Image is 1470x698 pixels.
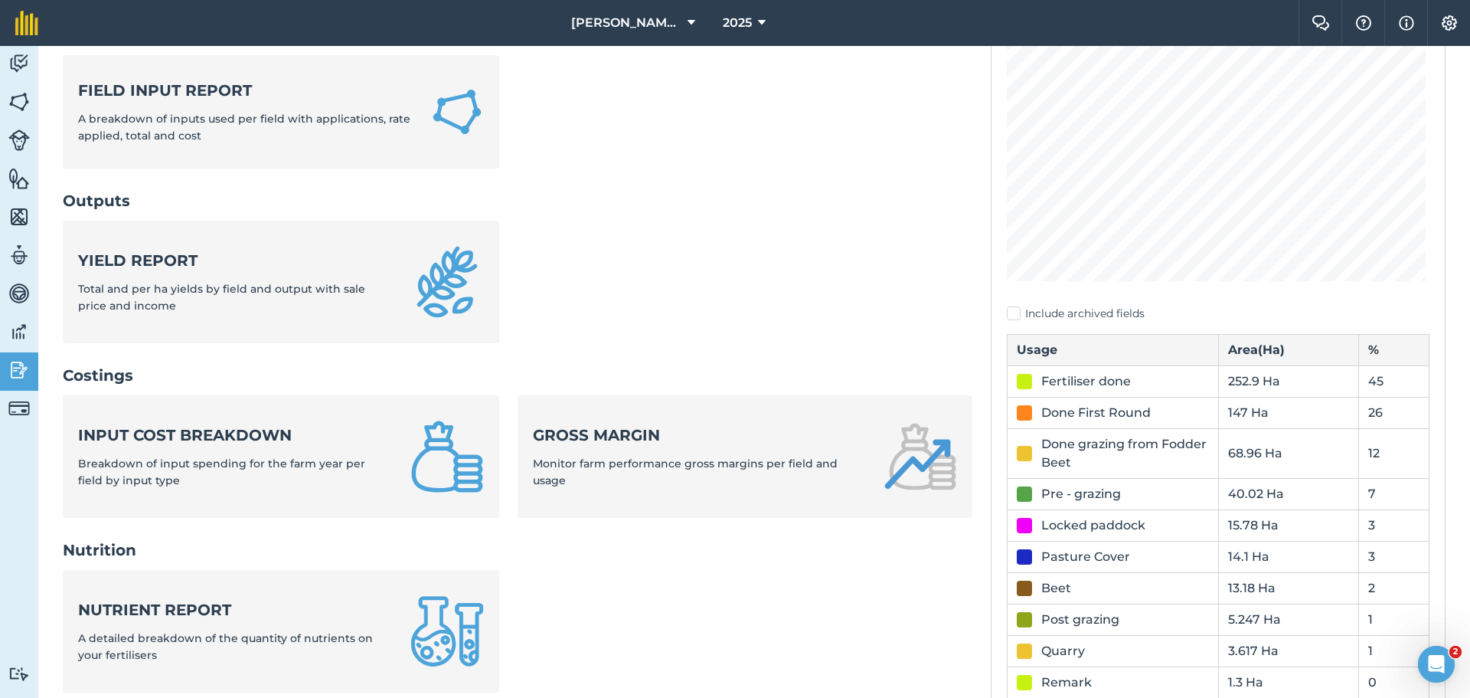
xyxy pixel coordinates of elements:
[8,320,30,343] img: svg+xml;base64,PD94bWwgdmVyc2lvbj0iMS4wIiBlbmNvZGluZz0idXRmLTgiPz4KPCEtLSBHZW5lcmF0b3I6IEFkb2JlIE...
[571,14,681,32] span: [PERSON_NAME][GEOGRAPHIC_DATA]
[8,667,30,681] img: svg+xml;base64,PD94bWwgdmVyc2lvbj0iMS4wIiBlbmNvZGluZz0idXRmLTgiPz4KPCEtLSBHZW5lcmF0b3I6IEFkb2JlIE...
[1218,604,1359,635] td: 5.247 Ha
[63,55,499,169] a: Field Input ReportA breakdown of inputs used per field with applications, rate applied, total and...
[8,205,30,228] img: svg+xml;base64,PHN2ZyB4bWxucz0iaHR0cDovL3d3dy53My5vcmcvMjAwMC9zdmciIHdpZHRoPSI1NiIgaGVpZ2h0PSI2MC...
[1359,604,1429,635] td: 1
[1218,572,1359,604] td: 13.18 Ha
[1359,428,1429,478] td: 12
[78,80,412,101] strong: Field Input Report
[63,365,972,386] h2: Costings
[410,420,484,493] img: Input cost breakdown
[1218,478,1359,510] td: 40.02 Ha
[1041,372,1131,391] div: Fertiliser done
[78,424,392,446] strong: Input cost breakdown
[15,11,38,35] img: fieldmargin Logo
[1418,646,1455,683] iframe: Intercom live chat
[1359,510,1429,541] td: 3
[8,167,30,190] img: svg+xml;base64,PHN2ZyB4bWxucz0iaHR0cDovL3d3dy53My5vcmcvMjAwMC9zdmciIHdpZHRoPSI1NiIgaGVpZ2h0PSI2MC...
[410,595,484,668] img: Nutrient report
[1359,478,1429,510] td: 7
[8,90,30,113] img: svg+xml;base64,PHN2ZyB4bWxucz0iaHR0cDovL3d3dy53My5vcmcvMjAwMC9zdmciIHdpZHRoPSI1NiIgaGVpZ2h0PSI2MC...
[430,84,484,141] img: Field Input Report
[8,282,30,305] img: svg+xml;base64,PD94bWwgdmVyc2lvbj0iMS4wIiBlbmNvZGluZz0idXRmLTgiPz4KPCEtLSBHZW5lcmF0b3I6IEFkb2JlIE...
[1218,397,1359,428] td: 147 Ha
[1399,14,1414,32] img: svg+xml;base64,PHN2ZyB4bWxucz0iaHR0cDovL3d3dy53My5vcmcvMjAwMC9zdmciIHdpZHRoPSIxNyIgaGVpZ2h0PSIxNy...
[1218,365,1359,397] td: 252.9 Ha
[1218,510,1359,541] td: 15.78 Ha
[1218,428,1359,478] td: 68.96 Ha
[78,282,365,313] span: Total and per ha yields by field and output with sale price and income
[1041,642,1085,660] div: Quarry
[1449,646,1462,658] span: 2
[1359,334,1429,365] th: %
[1041,673,1092,692] div: Remark
[1008,334,1219,365] th: Usage
[1041,548,1130,566] div: Pasture Cover
[533,424,865,446] strong: Gross margin
[518,395,972,518] a: Gross marginMonitor farm performance gross margins per field and usage
[8,52,30,75] img: svg+xml;base64,PD94bWwgdmVyc2lvbj0iMS4wIiBlbmNvZGluZz0idXRmLTgiPz4KPCEtLSBHZW5lcmF0b3I6IEFkb2JlIE...
[78,631,373,662] span: A detailed breakdown of the quantity of nutrients on your fertilisers
[1041,579,1071,598] div: Beet
[8,244,30,267] img: svg+xml;base64,PD94bWwgdmVyc2lvbj0iMS4wIiBlbmNvZGluZz0idXRmLTgiPz4KPCEtLSBHZW5lcmF0b3I6IEFkb2JlIE...
[1440,15,1459,31] img: A cog icon
[1359,635,1429,667] td: 1
[1218,635,1359,667] td: 3.617 Ha
[533,457,838,487] span: Monitor farm performance gross margins per field and usage
[1312,15,1330,31] img: Two speech bubbles overlapping with the left bubble in the forefront
[8,398,30,419] img: svg+xml;base64,PD94bWwgdmVyc2lvbj0iMS4wIiBlbmNvZGluZz0idXRmLTgiPz4KPCEtLSBHZW5lcmF0b3I6IEFkb2JlIE...
[1041,611,1119,629] div: Post grazing
[1007,306,1429,322] label: Include archived fields
[1218,541,1359,572] td: 14.1 Ha
[63,221,499,343] a: Yield reportTotal and per ha yields by field and output with sale price and income
[78,599,392,621] strong: Nutrient report
[1041,435,1209,472] div: Done grazing from Fodder Beet
[1041,516,1145,535] div: Locked paddock
[1359,572,1429,604] td: 2
[78,112,410,143] span: A breakdown of inputs used per field with applications, rate applied, total and cost
[8,129,30,151] img: svg+xml;base64,PD94bWwgdmVyc2lvbj0iMS4wIiBlbmNvZGluZz0idXRmLTgiPz4KPCEtLSBHZW5lcmF0b3I6IEFkb2JlIE...
[1041,485,1121,503] div: Pre - grazing
[1359,365,1429,397] td: 45
[78,457,365,487] span: Breakdown of input spending for the farm year per field by input type
[63,395,499,518] a: Input cost breakdownBreakdown of input spending for the farm year per field by input type
[8,359,30,382] img: svg+xml;base64,PD94bWwgdmVyc2lvbj0iMS4wIiBlbmNvZGluZz0idXRmLTgiPz4KPCEtLSBHZW5lcmF0b3I6IEFkb2JlIE...
[723,14,752,32] span: 2025
[1041,404,1151,422] div: Done First Round
[1218,334,1359,365] th: Area ( Ha )
[1359,397,1429,428] td: 26
[1359,541,1429,572] td: 3
[63,539,972,561] h2: Nutrition
[1354,15,1373,31] img: A question mark icon
[410,245,484,319] img: Yield report
[63,190,972,211] h2: Outputs
[63,570,499,693] a: Nutrient reportA detailed breakdown of the quantity of nutrients on your fertilisers
[884,420,957,493] img: Gross margin
[1218,667,1359,698] td: 1.3 Ha
[78,250,392,271] strong: Yield report
[1359,667,1429,698] td: 0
